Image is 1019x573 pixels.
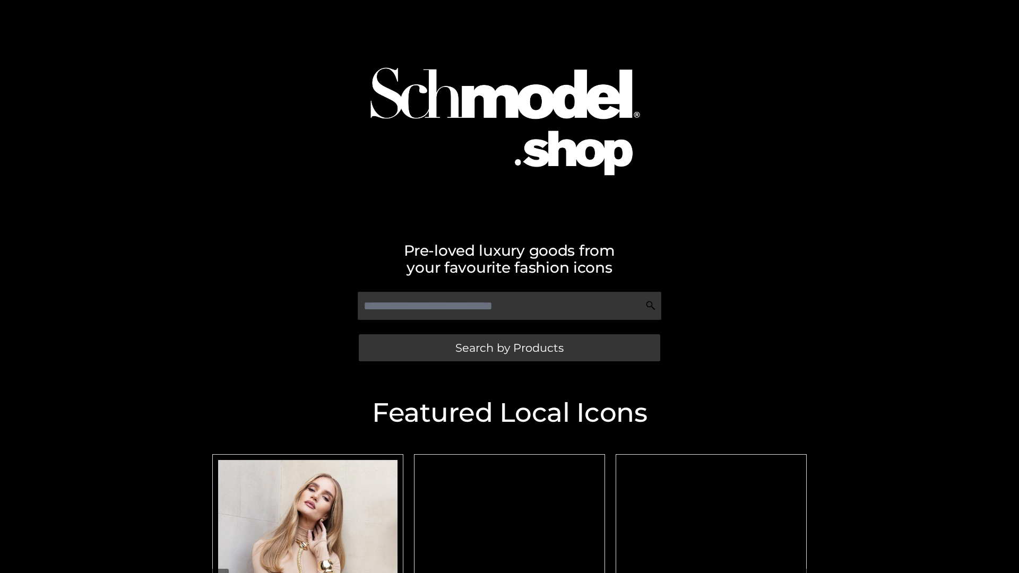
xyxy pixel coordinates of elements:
span: Search by Products [455,342,564,353]
h2: Featured Local Icons​ [207,400,812,426]
h2: Pre-loved luxury goods from your favourite fashion icons [207,242,812,276]
img: Search Icon [645,300,656,311]
a: Search by Products [359,334,660,361]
